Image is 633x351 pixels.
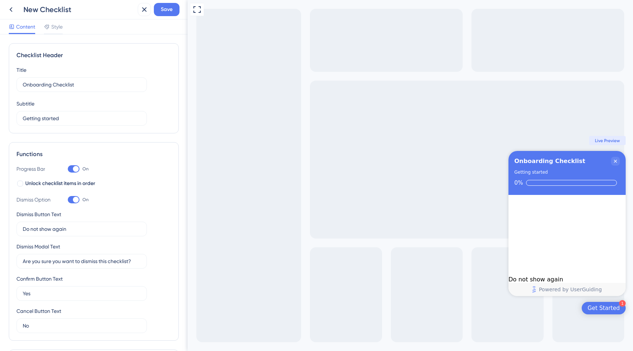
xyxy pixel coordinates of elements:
div: Subtitle [16,99,34,108]
span: Save [161,5,173,14]
div: Onboarding Checklist [327,157,398,166]
input: Type the value [23,322,141,330]
div: Footer [321,283,438,296]
div: Checklist Container [321,151,438,296]
div: Progress Bar [16,165,53,173]
span: On [82,166,89,172]
div: Dismiss Modal Text [16,242,60,251]
div: Functions [16,150,171,159]
input: Header 2 [23,114,141,122]
span: Powered by UserGuiding [351,285,414,294]
div: Title [16,66,26,74]
div: 0% [327,180,336,186]
div: Close Checklist [423,157,432,166]
input: Type the value [23,225,141,233]
span: Content [16,22,35,31]
span: Live Preview [407,138,432,144]
div: Do not show again [321,276,438,283]
span: Unlock checklist items in order [25,179,95,188]
div: 1 [432,300,438,307]
div: Cancel Button Text [16,307,61,315]
input: Header 1 [23,81,141,89]
div: Checklist Header [16,51,171,60]
div: Dismiss Button Text [16,210,61,219]
span: Style [51,22,63,31]
button: Save [154,3,179,16]
div: New Checklist [23,4,135,15]
div: Getting started [327,169,360,176]
div: Get Started [400,304,432,312]
div: Checklist items [321,195,438,282]
div: Open Get Started checklist, remaining modules: 1 [394,302,438,314]
span: On [82,197,89,203]
div: Dismiss Option [16,195,53,204]
input: Type the value [23,257,141,265]
input: Type the value [23,289,141,298]
div: Checklist progress: 0% [327,180,432,186]
div: Confirm Button Text [16,274,63,283]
